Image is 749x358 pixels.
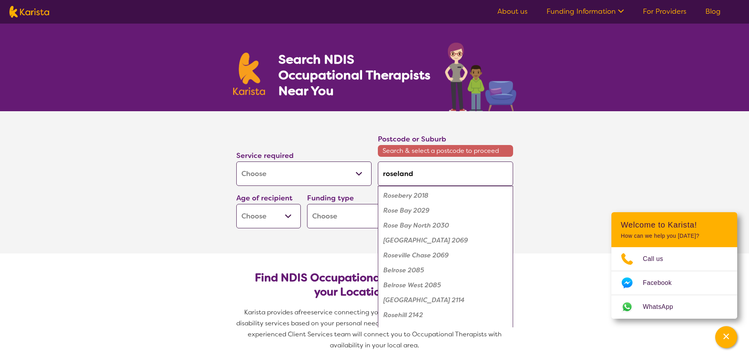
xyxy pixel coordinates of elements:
img: Karista logo [233,53,265,95]
em: Rose Bay North 2030 [383,221,449,229]
span: Search & select a postcode to proceed [378,145,513,157]
label: Postcode or Suburb [378,134,446,144]
span: Call us [643,253,673,265]
span: Facebook [643,277,681,289]
div: Belrose 2085 [382,263,509,278]
a: For Providers [643,7,686,16]
div: Rose Bay 2029 [382,203,509,218]
em: Rosebery 2018 [383,191,429,200]
a: Funding Information [547,7,624,16]
h1: Search NDIS Occupational Therapists Near You [278,51,431,99]
em: Belrose 2085 [383,266,424,274]
span: WhatsApp [643,301,683,313]
span: service connecting you with Occupational Therapists and other disability services based on your p... [236,308,515,349]
div: Rosehill 2142 [382,308,509,323]
em: Prospect 2148 [383,326,427,334]
input: Type [378,162,513,186]
em: Belrose West 2085 [383,281,441,289]
em: Roseville Chase 2069 [383,251,449,259]
img: occupational-therapy [445,42,516,111]
div: Roseville 2069 [382,233,509,248]
p: How can we help you [DATE]? [621,233,728,239]
div: Belrose West 2085 [382,278,509,293]
div: Prospect 2148 [382,323,509,338]
button: Channel Menu [715,326,737,348]
span: free [298,308,311,316]
label: Funding type [307,193,354,203]
label: Service required [236,151,294,160]
span: Karista provides a [244,308,298,316]
em: Rosehill 2142 [383,311,423,319]
a: Web link opens in a new tab. [611,295,737,319]
div: Rose Bay North 2030 [382,218,509,233]
h2: Welcome to Karista! [621,220,728,229]
h2: Find NDIS Occupational Therapists based on your Location & Needs [243,271,507,299]
div: Rosebery 2018 [382,188,509,203]
img: Karista logo [9,6,49,18]
ul: Choose channel [611,247,737,319]
label: Age of recipient [236,193,293,203]
em: Rose Bay 2029 [383,206,429,215]
em: [GEOGRAPHIC_DATA] 2114 [383,296,465,304]
div: Channel Menu [611,212,737,319]
em: [GEOGRAPHIC_DATA] 2069 [383,236,468,244]
div: Melrose Park 2114 [382,293,509,308]
a: About us [497,7,528,16]
div: Roseville Chase 2069 [382,248,509,263]
a: Blog [705,7,721,16]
